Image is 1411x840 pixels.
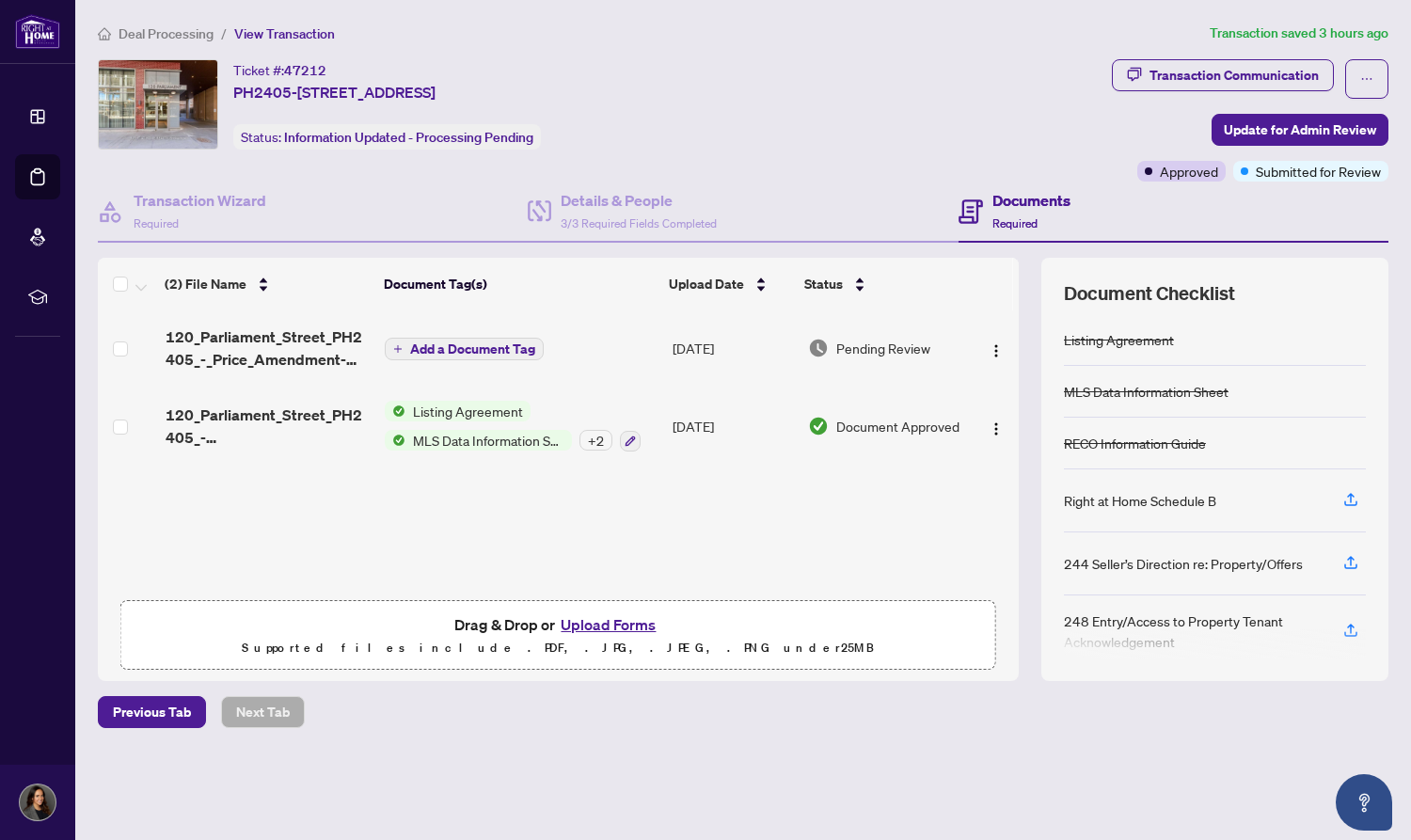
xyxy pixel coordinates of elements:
[233,81,436,103] span: PH2405-[STREET_ADDRESS]
[113,697,191,727] span: Previous Tab
[454,612,661,637] span: Drag & Drop or
[836,416,959,436] span: Document Approved
[405,401,531,421] span: Listing Agreement
[284,129,533,146] span: Information Updated - Processing Pending
[166,404,371,449] span: 120_Parliament_Street_PH2405_-_MLS_Listing_Agreement-gigibasanta_gmailcom__Listing_Agreement_For_...
[981,333,1011,363] button: Logo
[376,258,661,310] th: Document Tag(s)
[1212,114,1388,146] button: Update for Admin Review
[989,421,1004,436] img: Logo
[385,337,544,361] button: Add a Document Tag
[1360,72,1373,86] span: ellipsis
[385,401,641,452] button: Status IconListing AgreementStatus IconMLS Data Information Sheet+2
[808,338,829,358] img: Document Status
[157,258,375,310] th: (2) File Name
[1224,115,1376,145] span: Update for Admin Review
[665,310,801,386] td: [DATE]
[134,216,179,230] span: Required
[836,338,930,358] span: Pending Review
[119,25,214,42] span: Deal Processing
[1064,610,1321,652] div: 248 Entry/Access to Property Tenant Acknowledgement
[1064,329,1174,350] div: Listing Agreement
[15,14,60,49] img: logo
[561,216,717,230] span: 3/3 Required Fields Completed
[1064,433,1206,453] div: RECO Information Guide
[385,338,544,360] button: Add a Document Tag
[98,696,206,728] button: Previous Tab
[1210,23,1388,44] article: Transaction saved 3 hours ago
[234,25,335,42] span: View Transaction
[385,430,405,451] img: Status Icon
[989,343,1004,358] img: Logo
[561,189,717,212] h4: Details & People
[665,386,801,467] td: [DATE]
[221,23,227,44] li: /
[1160,161,1218,182] span: Approved
[1064,280,1235,307] span: Document Checklist
[1336,774,1392,831] button: Open asap
[221,696,305,728] button: Next Tab
[804,274,843,294] span: Status
[1064,490,1216,511] div: Right at Home Schedule B
[555,612,661,637] button: Upload Forms
[98,27,111,40] span: home
[808,416,829,436] img: Document Status
[233,59,326,81] div: Ticket #:
[166,325,371,371] span: 120_Parliament_Street_PH2405_-_Price_Amendment-gigibasanta_gmailcom.pdf
[121,601,995,671] span: Drag & Drop orUpload FormsSupported files include .PDF, .JPG, .JPEG, .PNG under25MB
[165,274,246,294] span: (2) File Name
[1112,59,1334,91] button: Transaction Communication
[99,60,217,149] img: IMG-C12325208_1.jpg
[661,258,797,310] th: Upload Date
[20,785,55,820] img: Profile Icon
[579,430,612,451] div: + 2
[233,124,541,150] div: Status:
[992,189,1070,212] h4: Documents
[410,342,535,356] span: Add a Document Tag
[393,344,403,354] span: plus
[797,258,966,310] th: Status
[1256,161,1381,182] span: Submitted for Review
[385,401,405,421] img: Status Icon
[134,189,266,212] h4: Transaction Wizard
[284,62,326,79] span: 47212
[405,430,572,451] span: MLS Data Information Sheet
[1064,381,1229,402] div: MLS Data Information Sheet
[992,216,1038,230] span: Required
[1149,60,1319,90] div: Transaction Communication
[669,274,744,294] span: Upload Date
[133,637,984,659] p: Supported files include .PDF, .JPG, .JPEG, .PNG under 25 MB
[981,411,1011,441] button: Logo
[1064,553,1303,574] div: 244 Seller’s Direction re: Property/Offers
